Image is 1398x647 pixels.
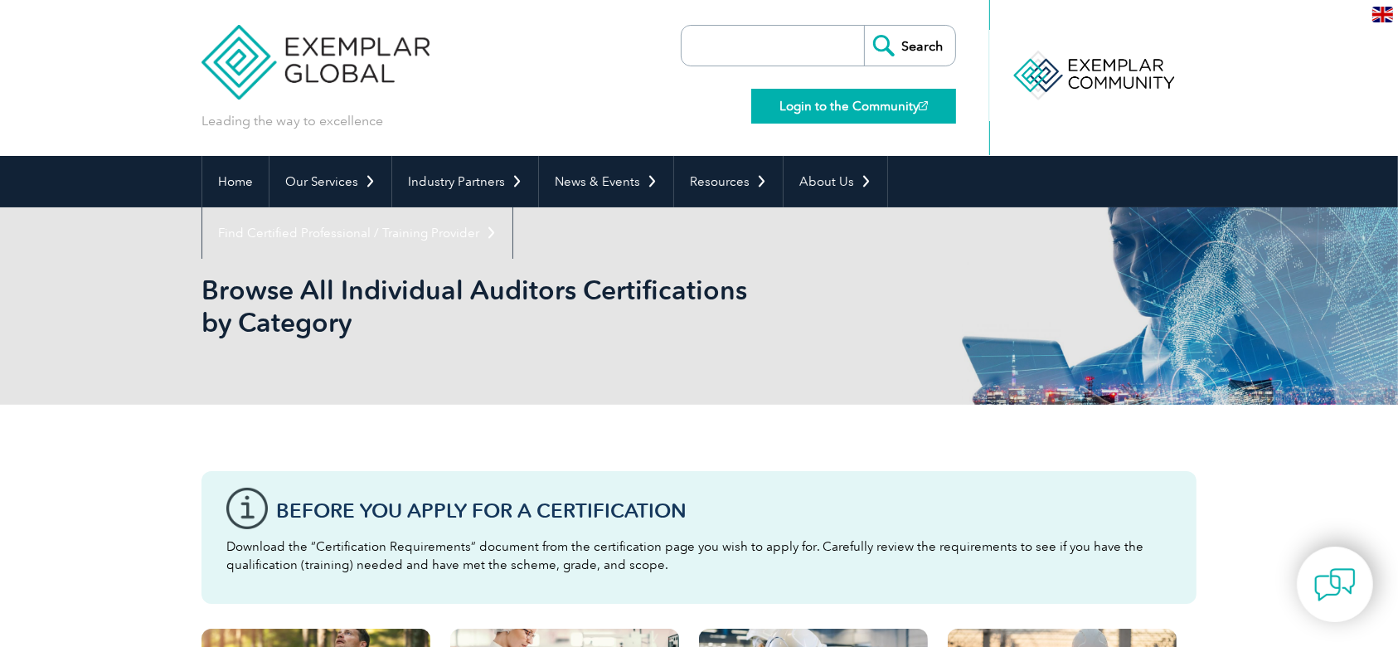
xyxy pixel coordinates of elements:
h1: Browse All Individual Auditors Certifications by Category [201,274,838,338]
img: en [1372,7,1393,22]
input: Search [864,26,955,66]
a: Our Services [269,156,391,207]
a: Home [202,156,269,207]
img: contact-chat.png [1314,564,1356,606]
p: Download the “Certification Requirements” document from the certification page you wish to apply ... [226,538,1172,574]
h3: Before You Apply For a Certification [276,500,1172,521]
a: Industry Partners [392,156,538,207]
a: Resources [674,156,783,207]
a: Login to the Community [751,89,956,124]
a: About Us [784,156,887,207]
p: Leading the way to excellence [201,112,383,130]
a: News & Events [539,156,673,207]
a: Find Certified Professional / Training Provider [202,207,512,259]
img: open_square.png [919,101,928,110]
